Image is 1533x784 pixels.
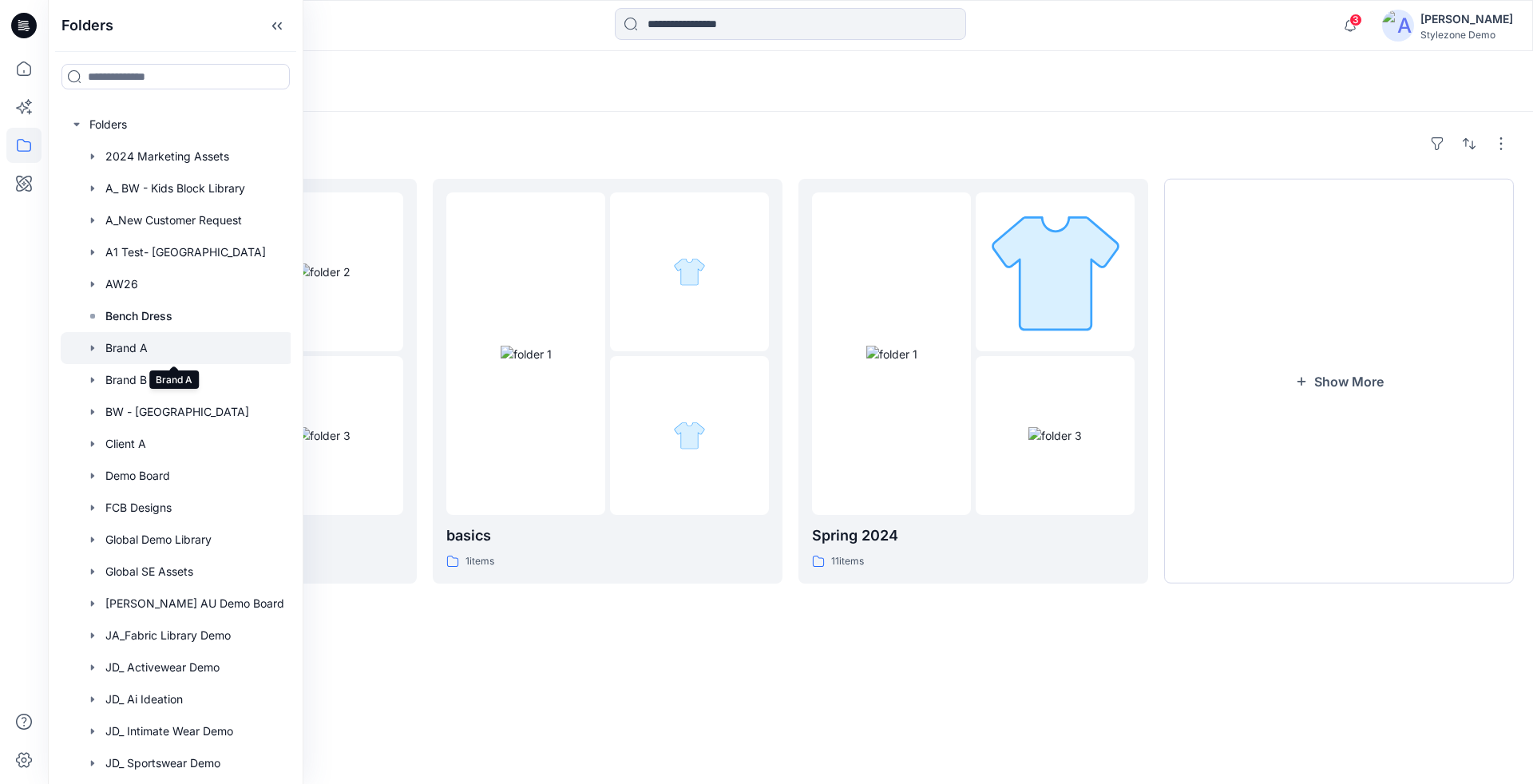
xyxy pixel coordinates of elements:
img: avatar [1382,10,1414,42]
button: Show More [1164,179,1514,584]
img: folder 3 [1028,427,1082,444]
a: folder 1folder 2folder 3Spring 202411items [798,179,1148,584]
p: 1 items [465,553,494,570]
div: [PERSON_NAME] [1420,10,1513,29]
p: basics [446,525,769,547]
img: folder 3 [297,427,351,444]
p: Bench Dress [105,307,172,326]
img: folder 3 [673,419,706,452]
p: Spring 2024 [812,525,1135,547]
img: folder 2 [297,263,351,280]
p: 11 items [831,553,864,570]
img: folder 2 [673,255,706,288]
img: folder 1 [501,346,552,362]
div: Stylezone Demo [1420,29,1513,41]
a: folder 1folder 2folder 3basics1items [433,179,782,584]
img: folder 1 [866,346,917,362]
img: folder 2 [986,203,1125,342]
span: 3 [1349,14,1362,26]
